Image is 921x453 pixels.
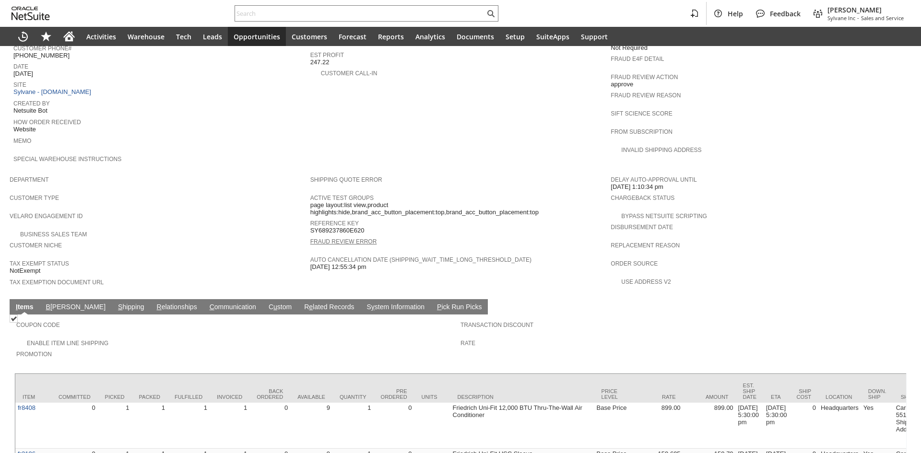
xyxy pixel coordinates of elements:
[770,9,801,18] span: Feedback
[771,394,782,400] div: ETA
[286,27,333,46] a: Customers
[210,303,214,311] span: C
[13,138,31,144] a: Memo
[374,403,414,449] td: 0
[827,14,855,22] span: Sylvane Inc
[139,394,160,400] div: Packed
[105,394,125,400] div: Picked
[310,256,531,263] a: Auto Cancellation Date (shipping_wait_time_long_threshold_date)
[818,403,861,449] td: Headquarters
[297,394,325,400] div: Available
[857,14,859,22] span: -
[210,403,249,449] td: 1
[18,404,35,411] a: fr8408
[59,394,91,400] div: Committed
[13,52,70,59] span: [PHONE_NUMBER]
[333,27,372,46] a: Forecast
[203,32,222,41] span: Leads
[157,303,162,311] span: R
[16,351,52,358] a: Promotion
[621,279,671,285] a: Use Address V2
[460,340,475,347] a: Rate
[372,27,410,46] a: Reports
[10,267,40,275] span: NotExempt
[118,303,122,311] span: S
[868,388,886,400] div: Down. Ship
[13,100,50,107] a: Created By
[611,56,664,62] a: Fraud E4F Detail
[611,81,633,88] span: approve
[728,9,743,18] span: Help
[20,231,87,238] a: Business Sales Team
[197,27,228,46] a: Leads
[861,403,894,449] td: Yes
[611,260,658,267] a: Order Source
[310,176,382,183] a: Shipping Quote Error
[630,403,683,449] td: 899.00
[581,32,608,41] span: Support
[273,303,277,311] span: u
[46,303,50,311] span: B
[310,263,366,271] span: [DATE] 12:55:34 pm
[234,32,280,41] span: Opportunities
[44,303,108,312] a: B[PERSON_NAME]
[170,27,197,46] a: Tech
[27,340,108,347] a: Enable Item Line Shipping
[35,27,58,46] div: Shortcuts
[122,27,170,46] a: Warehouse
[611,92,681,99] a: Fraud Review Reason
[602,388,623,400] div: Price Level
[310,238,377,245] a: Fraud Review Error
[257,388,283,400] div: Back Ordered
[16,322,60,328] a: Coupon Code
[86,32,116,41] span: Activities
[309,303,313,311] span: e
[310,220,359,227] a: Reference Key
[611,242,680,249] a: Replacement reason
[116,303,147,312] a: Shipping
[611,44,648,52] span: Not Required
[827,5,904,14] span: [PERSON_NAME]
[292,32,327,41] span: Customers
[611,224,673,231] a: Disbursement Date
[13,70,33,78] span: [DATE]
[13,107,47,115] span: Netsuite Bot
[10,176,49,183] a: Department
[302,303,356,312] a: Related Records
[12,7,50,20] svg: logo
[683,403,736,449] td: 899.00
[40,31,52,42] svg: Shortcuts
[17,31,29,42] svg: Recent Records
[611,195,674,201] a: Chargeback Status
[381,388,407,400] div: Pre Ordered
[13,88,94,95] a: Sylvane - [DOMAIN_NAME]
[506,32,525,41] span: Setup
[611,183,663,191] span: [DATE] 1:10:34 pm
[339,32,366,41] span: Forecast
[10,279,104,286] a: Tax Exemption Document URL
[340,394,366,400] div: Quantity
[23,394,44,400] div: Item
[13,63,28,70] a: Date
[175,394,202,400] div: Fulfilled
[13,303,36,312] a: Items
[410,27,451,46] a: Analytics
[128,32,165,41] span: Warehouse
[13,126,36,133] span: Website
[81,27,122,46] a: Activities
[321,70,378,77] a: Customer Call-in
[437,303,441,311] span: P
[290,403,332,449] td: 9
[371,303,375,311] span: y
[10,260,69,267] a: Tax Exempt Status
[207,303,259,312] a: Communication
[13,119,81,126] a: How Order Received
[690,394,729,400] div: Amount
[13,156,121,163] a: Special Warehouse Instructions
[422,394,443,400] div: Units
[176,32,191,41] span: Tech
[736,403,764,449] td: [DATE] 5:30:00 pm
[611,110,672,117] a: Sift Science Score
[894,301,906,313] a: Unrolled view on
[378,32,404,41] span: Reports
